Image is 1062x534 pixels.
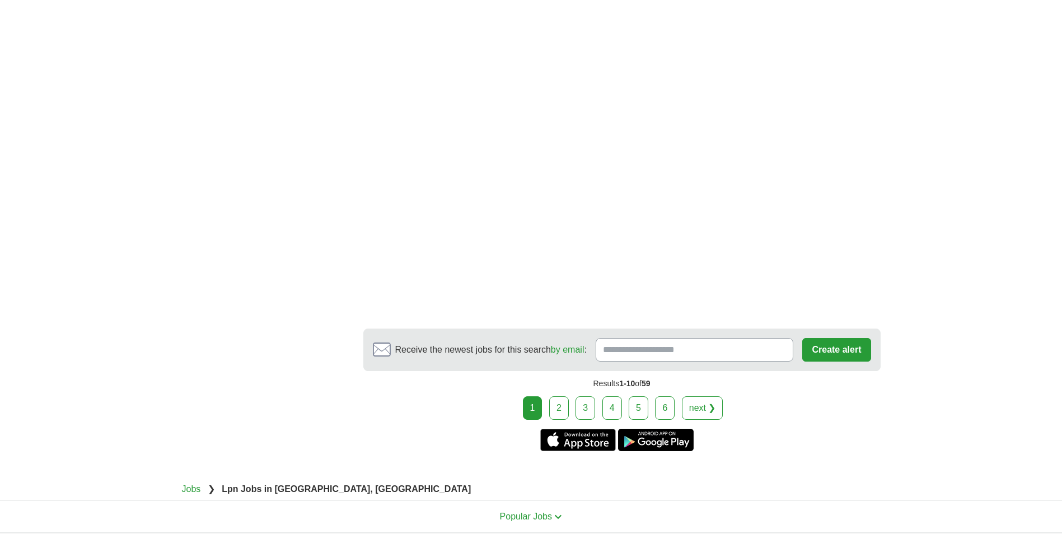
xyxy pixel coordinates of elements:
a: 3 [576,396,595,420]
span: 1-10 [619,379,635,388]
a: 2 [549,396,569,420]
span: 59 [642,379,651,388]
span: Popular Jobs [500,512,552,521]
span: ❯ [208,484,215,494]
div: Results of [363,371,881,396]
a: by email [551,345,584,354]
a: 6 [655,396,675,420]
div: 1 [523,396,542,420]
span: Receive the newest jobs for this search : [395,343,587,357]
a: Get the iPhone app [540,429,616,451]
a: 4 [602,396,622,420]
a: Jobs [182,484,201,494]
a: Get the Android app [618,429,694,451]
a: 5 [629,396,648,420]
strong: Lpn Jobs in [GEOGRAPHIC_DATA], [GEOGRAPHIC_DATA] [222,484,471,494]
button: Create alert [802,338,871,362]
img: toggle icon [554,514,562,519]
a: next ❯ [682,396,723,420]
